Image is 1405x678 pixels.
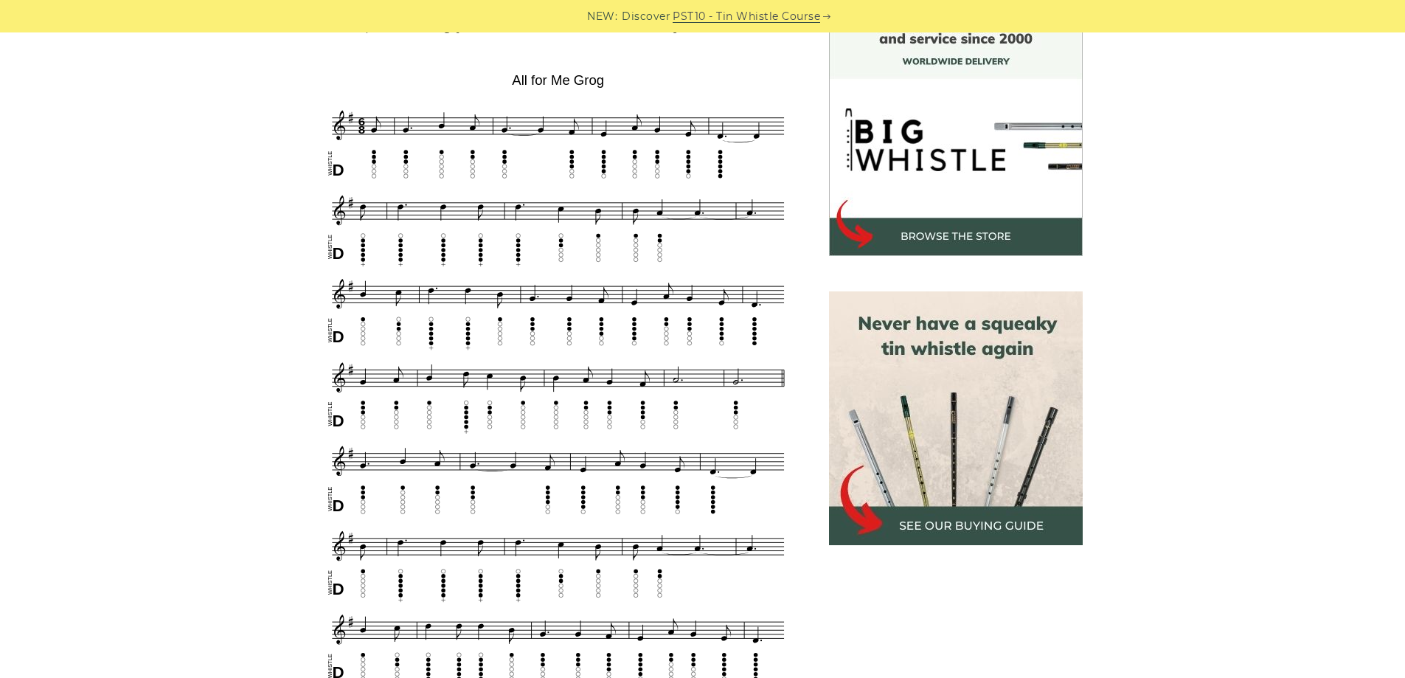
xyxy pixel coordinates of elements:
span: NEW: [587,8,617,25]
span: Discover [622,8,670,25]
a: PST10 - Tin Whistle Course [673,8,820,25]
img: tin whistle buying guide [829,291,1083,545]
img: BigWhistle Tin Whistle Store [829,2,1083,256]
